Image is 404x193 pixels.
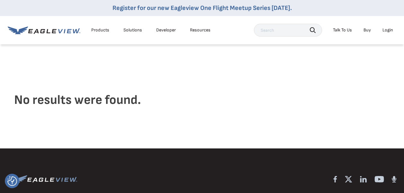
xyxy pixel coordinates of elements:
a: Buy [364,27,371,33]
div: Resources [190,27,211,33]
img: Revisit consent button [7,176,17,186]
input: Search [254,24,322,37]
div: Login [382,27,393,33]
div: Products [91,27,109,33]
h4: No results were found. [14,76,390,124]
button: Consent Preferences [7,176,17,186]
div: Talk To Us [333,27,352,33]
a: Developer [156,27,176,33]
div: Solutions [123,27,142,33]
a: Register for our new Eagleview One Flight Meetup Series [DATE]. [112,4,292,12]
